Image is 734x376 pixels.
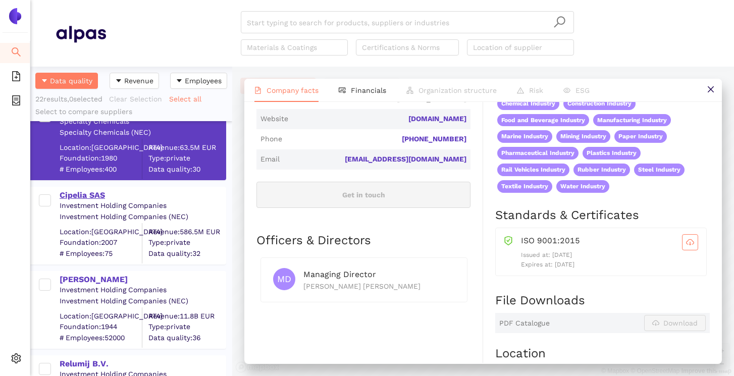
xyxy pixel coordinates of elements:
[11,43,21,64] span: search
[148,238,225,248] span: Type: private
[60,117,225,127] div: Specialty Chemicals
[256,232,470,249] h2: Officers & Directors
[60,227,142,237] div: Location: [GEOGRAPHIC_DATA]
[521,234,698,250] div: ISO 9001:2015
[339,87,346,94] span: fund-view
[563,97,636,110] span: Construction Industry
[260,154,280,165] span: Email
[303,270,376,279] span: Managing Director
[573,164,630,176] span: Rubber Industry
[495,207,710,224] h2: Standards & Certificates
[495,292,710,309] h2: File Downloads
[60,296,225,306] div: Investment Holding Companies (NEC)
[11,92,21,112] span: container
[497,114,589,127] span: Food and Beverage Industry
[614,130,667,143] span: Paper Industry
[60,142,142,152] div: Location: [GEOGRAPHIC_DATA]
[60,153,142,164] span: Foundation: 1980
[699,79,722,101] button: close
[497,147,579,159] span: Pharmaceutical Industry
[60,128,225,138] div: Specialty Chemicals (NEC)
[11,350,21,370] span: setting
[60,190,225,201] div: Cipelia SAS
[60,358,225,369] div: Relumij B.V.
[497,97,559,110] span: Chemical Industry
[41,77,48,85] span: caret-down
[35,95,102,103] span: 22 results, 0 selected
[707,85,715,93] span: close
[148,153,225,164] span: Type: private
[124,75,153,86] span: Revenue
[60,311,142,321] div: Location: [GEOGRAPHIC_DATA]
[60,322,142,332] span: Foundation: 1944
[556,130,610,143] span: Mining Industry
[56,21,106,46] img: Homepage
[50,75,92,86] span: Data quality
[176,77,183,85] span: caret-down
[11,68,21,88] span: file-add
[148,333,225,343] span: Data quality: 36
[418,86,497,94] span: Organization structure
[109,91,169,107] button: Clear Selection
[60,164,142,174] span: # Employees: 400
[583,147,641,159] span: Plastics Industry
[35,73,98,89] button: caret-downData quality
[351,86,386,94] span: Financials
[497,130,552,143] span: Marine Industry
[60,285,225,295] div: Investment Holding Companies
[499,318,550,329] span: PDF Catalogue
[60,248,142,258] span: # Employees: 75
[521,250,698,260] p: Issued at: [DATE]
[504,234,513,245] span: safety-certificate
[634,164,685,176] span: Steel Industry
[497,164,569,176] span: Rail Vehicles Industry
[267,86,319,94] span: Company facts
[260,134,282,144] span: Phone
[60,212,225,222] div: Investment Holding Companies (NEC)
[60,238,142,248] span: Foundation: 2007
[148,142,225,152] div: Revenue: 63.5M EUR
[575,86,590,94] span: ESG
[406,87,413,94] span: apartment
[521,260,698,270] p: Expires at: [DATE]
[169,93,201,104] span: Select all
[277,268,291,290] span: MD
[148,248,225,258] span: Data quality: 32
[148,164,225,174] span: Data quality: 30
[593,114,671,127] span: Manufacturing Industry
[148,227,225,237] div: Revenue: 586.5M EUR
[497,180,552,193] span: Textile Industry
[529,86,543,94] span: Risk
[115,77,122,85] span: caret-down
[254,87,261,94] span: file-text
[7,8,23,24] img: Logo
[517,87,524,94] span: warning
[60,274,225,285] div: [PERSON_NAME]
[553,16,566,28] span: search
[110,73,159,89] button: caret-downRevenue
[148,322,225,332] span: Type: private
[563,87,570,94] span: eye
[303,281,455,292] div: [PERSON_NAME] [PERSON_NAME]
[683,238,698,246] span: cloud-download
[556,180,609,193] span: Water Industry
[35,107,227,117] div: Select to compare suppliers
[148,311,225,321] div: Revenue: 11.8B EUR
[169,91,208,107] button: Select all
[185,75,222,86] span: Employees
[682,234,698,250] button: cloud-download
[60,201,225,211] div: Investment Holding Companies
[60,333,142,343] span: # Employees: 52000
[260,114,288,124] span: Website
[495,345,710,362] h2: Location
[170,73,227,89] button: caret-downEmployees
